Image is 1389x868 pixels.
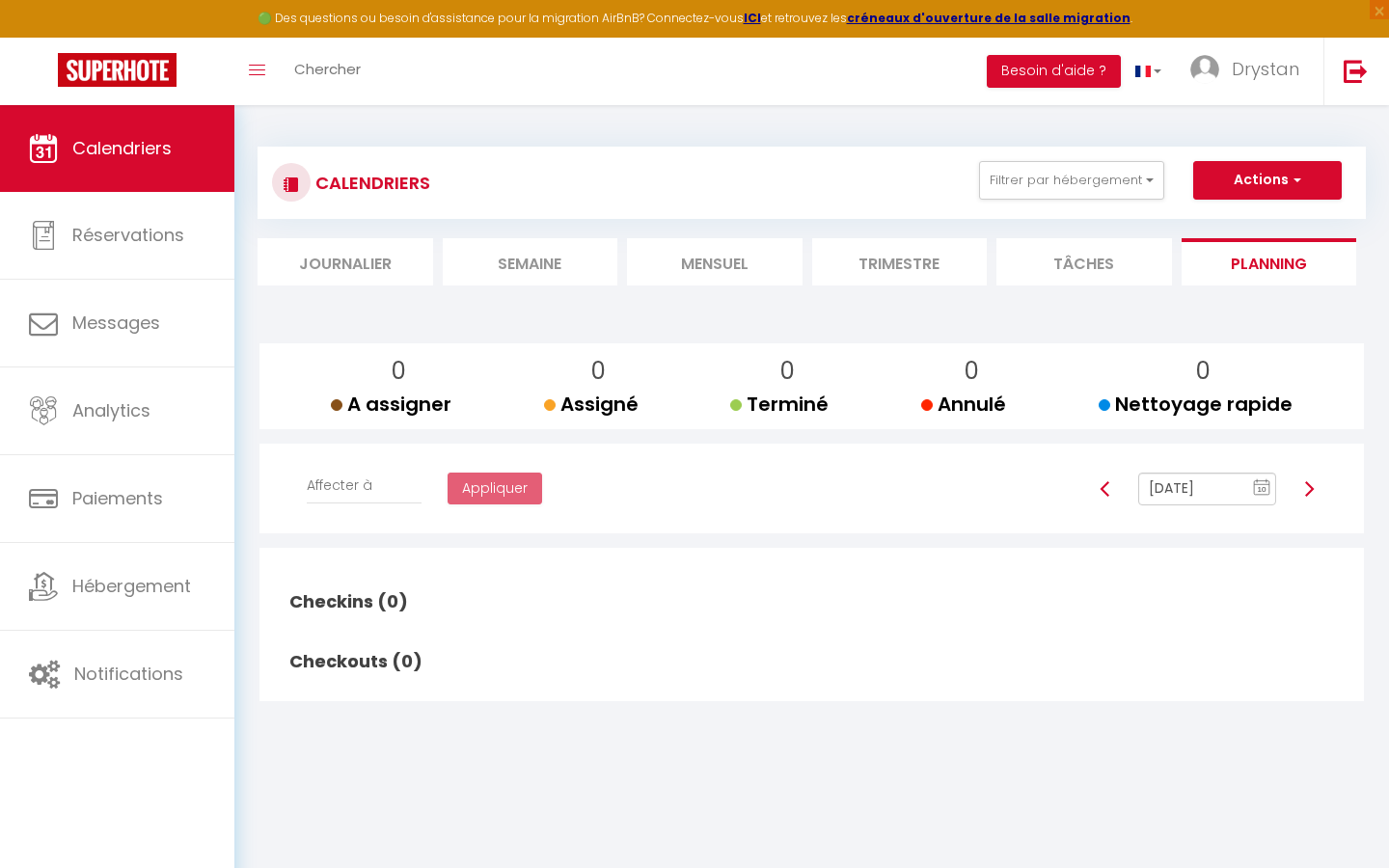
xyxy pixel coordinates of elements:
button: Actions [1193,161,1342,200]
a: Chercher [280,38,375,105]
button: Besoin d'aide ? [987,55,1121,88]
text: 10 [1257,485,1266,494]
a: ... Drystan [1176,38,1323,105]
p: 0 [746,353,829,390]
button: Appliquer [448,473,542,505]
li: Trimestre [812,238,988,285]
span: Messages [72,311,160,335]
input: Select Date [1138,473,1276,505]
img: logout [1344,59,1368,83]
p: 0 [1114,353,1293,390]
span: Analytics [72,398,150,422]
p: 0 [559,353,639,390]
li: Semaine [443,238,618,285]
li: Journalier [258,238,433,285]
img: arrow-left3.svg [1098,481,1113,497]
span: Réservations [72,223,184,247]
span: Annulé [921,391,1006,418]
p: 0 [937,353,1006,390]
li: Tâches [996,238,1172,285]
img: arrow-right3.svg [1301,481,1317,497]
button: Filtrer par hébergement [979,161,1164,200]
span: Paiements [72,486,163,510]
span: Hébergement [72,574,191,598]
h3: CALENDRIERS [311,161,430,204]
span: A assigner [331,391,451,418]
button: Ouvrir le widget de chat LiveChat [15,8,73,66]
a: créneaux d'ouverture de la salle migration [847,10,1130,26]
li: Mensuel [627,238,803,285]
img: Super Booking [58,53,177,87]
span: Nettoyage rapide [1099,391,1293,418]
p: 0 [346,353,451,390]
a: ICI [744,10,761,26]
h2: Checkins (0) [285,572,427,632]
span: Drystan [1232,57,1299,81]
li: Planning [1182,238,1357,285]
span: Calendriers [72,136,172,160]
span: Assigné [544,391,639,418]
span: Chercher [294,59,361,79]
img: ... [1190,55,1219,84]
h2: Checkouts (0) [285,632,427,692]
span: Terminé [730,391,829,418]
span: Notifications [74,662,183,686]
